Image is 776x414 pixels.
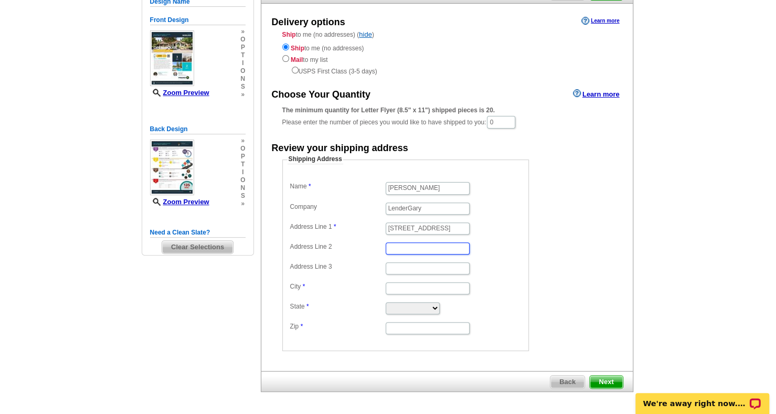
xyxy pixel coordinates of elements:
span: p [240,153,245,161]
span: Clear Selections [162,241,233,253]
span: » [240,200,245,208]
a: Learn more [581,17,619,25]
label: Address Line 2 [290,242,385,251]
label: State [290,302,385,311]
legend: Shipping Address [288,155,343,164]
div: Please enter the number of pieces you would like to have shipped to you: [282,105,612,130]
h5: Back Design [150,124,246,134]
h5: Front Design [150,15,246,25]
span: o [240,67,245,75]
div: Review your shipping address [272,142,408,155]
span: Back [550,376,584,388]
iframe: LiveChat chat widget [629,381,776,414]
span: n [240,75,245,83]
img: small-thumb.jpg [150,140,194,195]
label: City [290,282,385,291]
div: USPS First Class (3-5 days) [282,65,612,76]
div: Choose Your Quantity [272,88,370,102]
a: Zoom Preview [150,198,209,206]
span: t [240,51,245,59]
span: s [240,83,245,91]
span: i [240,168,245,176]
label: Name [290,182,385,191]
div: to me (no addresses) ( ) [261,30,633,76]
strong: Ship [282,31,296,38]
span: o [240,176,245,184]
label: Company [290,203,385,211]
label: Zip [290,322,385,331]
span: p [240,44,245,51]
img: small-thumb.jpg [150,30,194,86]
strong: Ship [291,45,304,52]
span: » [240,91,245,99]
a: hide [359,30,372,38]
span: s [240,192,245,200]
a: Zoom Preview [150,89,209,97]
span: t [240,161,245,168]
div: The minimum quantity for Letter Flyer (8.5" x 11") shipped pieces is 20. [282,105,612,115]
div: Delivery options [272,16,345,29]
label: Address Line 3 [290,262,385,271]
span: o [240,36,245,44]
span: i [240,59,245,67]
a: Back [550,375,585,389]
span: » [240,28,245,36]
a: Learn more [573,89,620,98]
span: o [240,145,245,153]
span: Next [590,376,622,388]
label: Address Line 1 [290,222,385,231]
span: n [240,184,245,192]
h5: Need a Clean Slate? [150,228,246,238]
div: to me (no addresses) to my list [282,41,612,76]
strong: Mail [291,56,303,63]
span: » [240,137,245,145]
